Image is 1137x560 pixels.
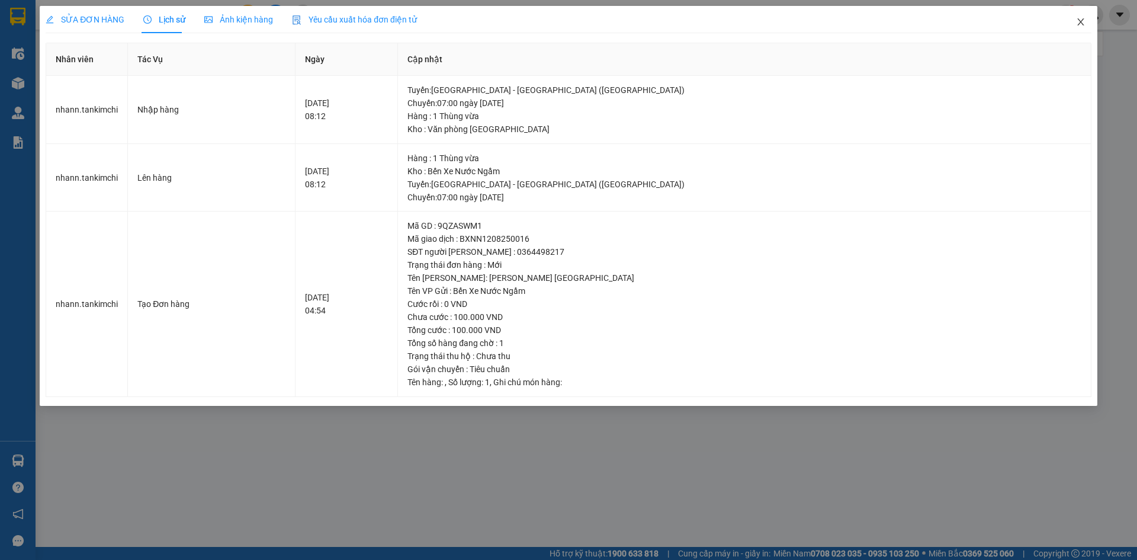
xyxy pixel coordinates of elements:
[407,219,1081,232] div: Mã GD : 9QZASWM1
[407,84,1081,110] div: Tuyến : [GEOGRAPHIC_DATA] - [GEOGRAPHIC_DATA] ([GEOGRAPHIC_DATA]) Chuyến: 07:00 ngày [DATE]
[407,110,1081,123] div: Hàng : 1 Thùng vừa
[137,103,285,116] div: Nhập hàng
[407,245,1081,258] div: SĐT người [PERSON_NAME] : 0364498217
[398,43,1091,76] th: Cập nhật
[485,377,490,387] span: 1
[407,165,1081,178] div: Kho : Bến Xe Nước Ngầm
[46,76,128,144] td: nhann.tankimchi
[292,15,417,24] span: Yêu cầu xuất hóa đơn điện tử
[407,284,1081,297] div: Tên VP Gửi : Bến Xe Nước Ngầm
[407,337,1081,350] div: Tổng số hàng đang chờ : 1
[407,324,1081,337] div: Tổng cước : 100.000 VND
[407,123,1081,136] div: Kho : Văn phòng [GEOGRAPHIC_DATA]
[305,291,388,317] div: [DATE] 04:54
[407,311,1081,324] div: Chưa cước : 100.000 VND
[407,350,1081,363] div: Trạng thái thu hộ : Chưa thu
[143,15,152,24] span: clock-circle
[137,297,285,311] div: Tạo Đơn hàng
[407,271,1081,284] div: Tên [PERSON_NAME]: [PERSON_NAME] [GEOGRAPHIC_DATA]
[407,178,1081,204] div: Tuyến : [GEOGRAPHIC_DATA] - [GEOGRAPHIC_DATA] ([GEOGRAPHIC_DATA]) Chuyến: 07:00 ngày [DATE]
[128,43,296,76] th: Tác Vụ
[407,258,1081,271] div: Trạng thái đơn hàng : Mới
[46,15,124,24] span: SỬA ĐƠN HÀNG
[46,144,128,212] td: nhann.tankimchi
[143,15,185,24] span: Lịch sử
[1076,17,1085,27] span: close
[46,15,54,24] span: edit
[137,171,285,184] div: Lên hàng
[407,363,1081,376] div: Gói vận chuyển : Tiêu chuẩn
[292,15,301,25] img: icon
[296,43,398,76] th: Ngày
[305,97,388,123] div: [DATE] 08:12
[204,15,213,24] span: picture
[407,152,1081,165] div: Hàng : 1 Thùng vừa
[407,297,1081,311] div: Cước rồi : 0 VND
[407,232,1081,245] div: Mã giao dịch : BXNN1208250016
[407,376,1081,389] div: Tên hàng: , Số lượng: , Ghi chú món hàng:
[305,165,388,191] div: [DATE] 08:12
[204,15,273,24] span: Ảnh kiện hàng
[46,43,128,76] th: Nhân viên
[46,212,128,397] td: nhann.tankimchi
[1064,6,1097,39] button: Close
